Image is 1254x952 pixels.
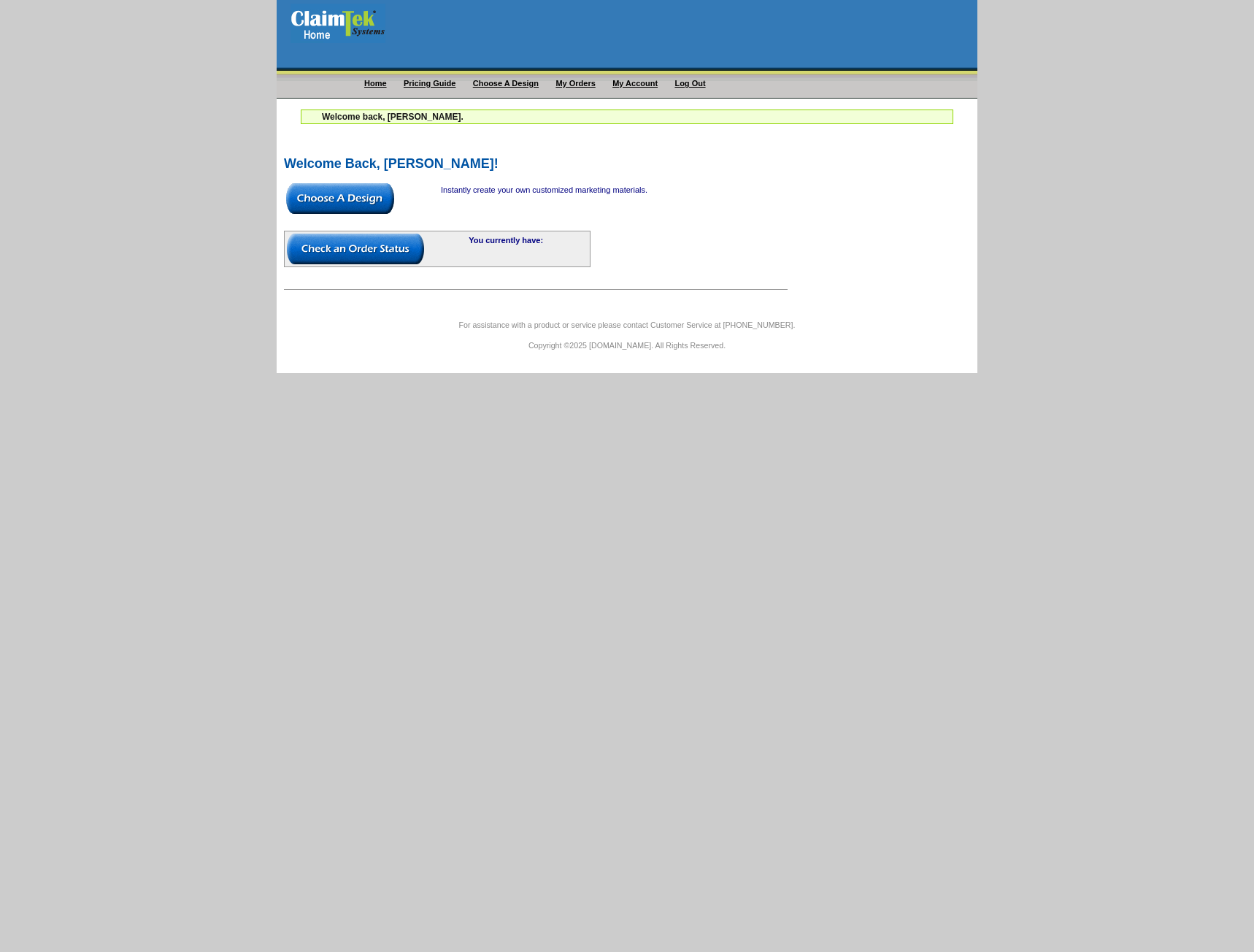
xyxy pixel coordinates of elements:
span: Instantly create your own customized marketing materials. [441,185,647,194]
a: My Orders [555,79,595,88]
img: button-check-order-status.gif [287,234,424,264]
p: For assistance with a product or service please contact Customer Service at [PHONE_NUMBER]. [277,318,977,331]
p: Copyright ©2025 [DOMAIN_NAME]. All Rights Reserved. [277,339,977,352]
a: Pricing Guide [404,79,456,88]
h2: Welcome Back, [PERSON_NAME]! [284,157,970,170]
img: button-choose-design.gif [286,183,394,214]
a: My Account [612,79,658,88]
span: Welcome back, [PERSON_NAME]. [322,112,463,122]
a: Log Out [674,79,705,88]
a: Home [364,79,387,88]
b: You currently have: [469,236,543,245]
a: Choose A Design [473,79,539,88]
